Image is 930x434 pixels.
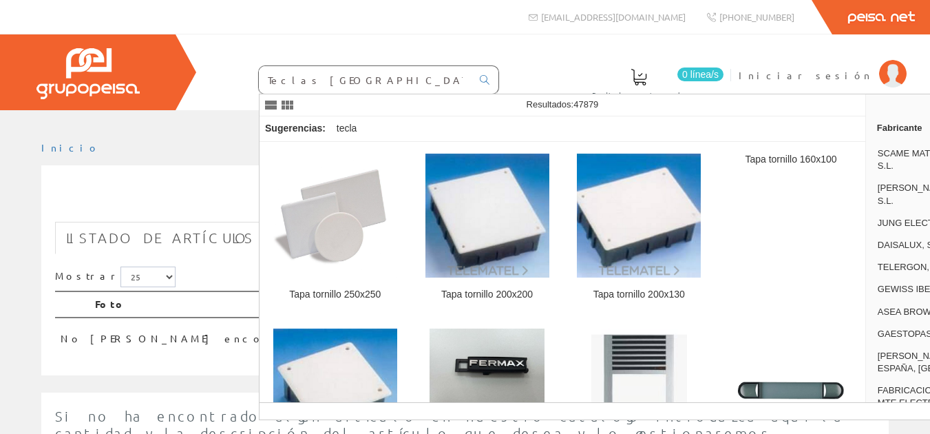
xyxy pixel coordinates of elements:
[425,154,549,278] img: Tapa tornillo 200x200
[271,289,400,301] div: Tapa tornillo 250x250
[423,289,552,301] div: Tapa tornillo 200x200
[592,88,686,102] span: Pedido actual
[55,267,176,287] label: Mostrar
[527,99,599,110] span: Resultados:
[541,11,686,23] span: [EMAIL_ADDRESS][DOMAIN_NAME]
[260,119,328,138] div: Sugerencias:
[273,154,397,278] img: Tapa tornillo 250x250
[89,291,799,318] th: Foto
[331,116,363,141] div: tecla
[55,318,799,351] td: No [PERSON_NAME] encontrado artículos, pruebe con otra búsqueda
[259,66,472,94] input: Buscar ...
[677,68,723,81] span: 0 línea/s
[412,143,563,317] a: Tapa tornillo 200x200 Tapa tornillo 200x200
[739,57,907,70] a: Iniciar sesión
[563,143,715,317] a: Tapa tornillo 200x130 Tapa tornillo 200x130
[120,267,176,287] select: Mostrar
[41,141,100,154] a: Inicio
[55,187,875,215] h1: Set Teclas Teclados City Classic ref. 9745
[55,222,265,254] a: Listado de artículos
[574,289,704,301] div: Tapa tornillo 200x130
[715,143,867,317] a: Tapa tornillo 160x100
[726,154,856,166] div: Tapa tornillo 160x100
[573,99,598,110] span: 47879
[36,48,140,99] img: Grupo Peisa
[577,154,701,278] img: Tapa tornillo 200x130
[719,11,794,23] span: [PHONE_NUMBER]
[739,68,872,82] span: Iniciar sesión
[260,143,411,317] a: Tapa tornillo 250x250 Tapa tornillo 250x250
